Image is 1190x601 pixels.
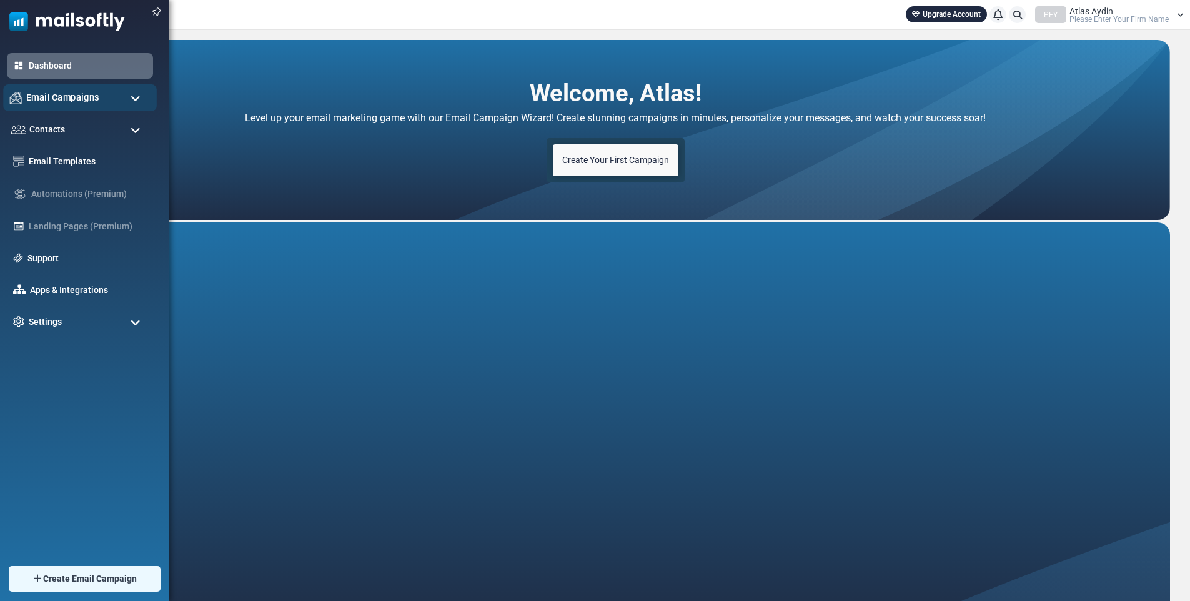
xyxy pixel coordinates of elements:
[562,155,669,165] span: Create Your First Campaign
[13,221,24,232] img: landing_pages.svg
[29,123,65,136] span: Contacts
[29,155,147,168] a: Email Templates
[30,284,147,297] a: Apps & Integrations
[13,253,23,263] img: support-icon.svg
[1035,6,1184,23] a: PEY Atlas Aydin Please Enter Your Firm Name
[13,187,27,201] img: workflow.svg
[29,59,147,72] a: Dashboard
[27,252,147,265] a: Support
[530,78,702,99] h2: Welcome, Atlas!
[11,125,26,134] img: contacts-icon.svg
[13,316,24,327] img: settings-icon.svg
[1069,7,1113,16] span: Atlas Aydin
[906,6,987,22] a: Upgrade Account
[1069,16,1169,23] span: Please Enter Your Firm Name
[10,92,22,104] img: campaigns-icon.png
[43,572,137,585] span: Create Email Campaign
[26,91,99,104] span: Email Campaigns
[1035,6,1066,23] div: PEY
[13,156,24,167] img: email-templates-icon.svg
[29,315,62,329] span: Settings
[134,109,1096,127] h4: Level up your email marketing game with our Email Campaign Wizard! Create stunning campaigns in m...
[13,60,24,71] img: dashboard-icon-active.svg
